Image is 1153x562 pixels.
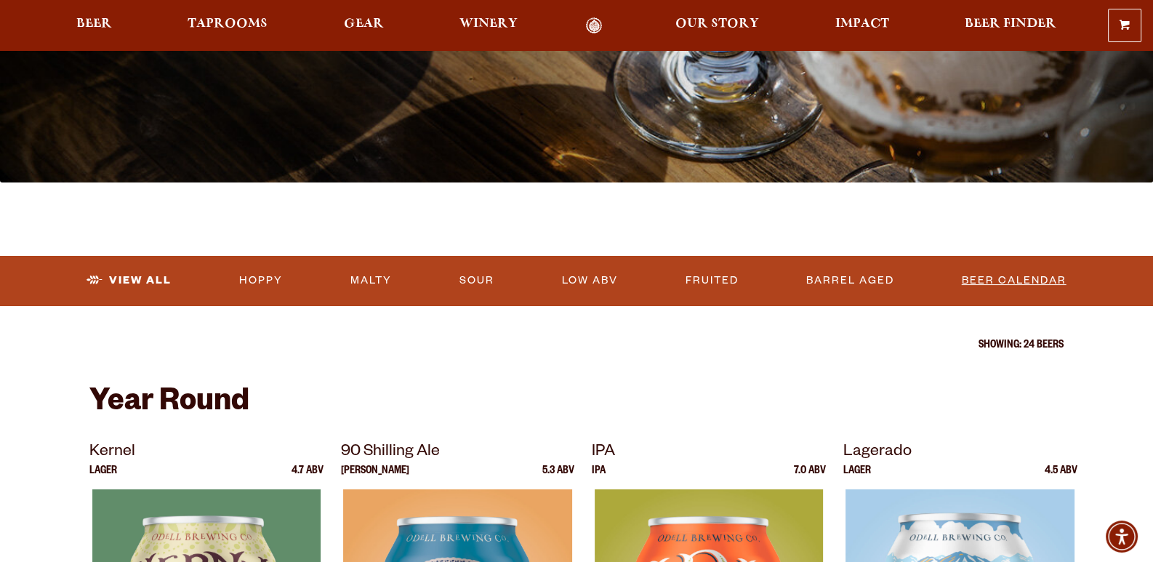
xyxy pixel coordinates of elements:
a: View All [81,264,177,297]
p: 4.5 ABV [1044,466,1077,489]
a: Beer Calendar [956,264,1072,297]
a: Beer [67,17,121,34]
p: Lager [843,466,871,489]
a: Beer Finder [955,17,1066,34]
a: Odell Home [566,17,621,34]
span: Beer Finder [965,18,1056,30]
span: Our Story [675,18,759,30]
a: Winery [450,17,527,34]
a: Malty [345,264,398,297]
a: Our Story [666,17,768,34]
a: Hoppy [233,264,289,297]
span: Beer [76,18,112,30]
p: [PERSON_NAME] [341,466,409,489]
a: Low ABV [556,264,624,297]
p: IPA [592,466,606,489]
span: Gear [344,18,384,30]
a: Sour [454,264,500,297]
a: Gear [334,17,393,34]
h2: Year Round [89,387,1064,422]
p: 7.0 ABV [794,466,826,489]
a: Impact [826,17,899,34]
p: IPA [592,440,826,466]
div: Accessibility Menu [1106,521,1138,553]
p: Kernel [89,440,324,466]
a: Taprooms [178,17,277,34]
p: 4.7 ABV [292,466,324,489]
p: Lager [89,466,117,489]
p: Showing: 24 Beers [89,340,1064,352]
span: Winery [459,18,518,30]
a: Barrel Aged [800,264,900,297]
a: Fruited [680,264,744,297]
span: Impact [835,18,889,30]
p: 5.3 ABV [542,466,574,489]
span: Taprooms [188,18,268,30]
p: 90 Shilling Ale [341,440,575,466]
p: Lagerado [843,440,1077,466]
